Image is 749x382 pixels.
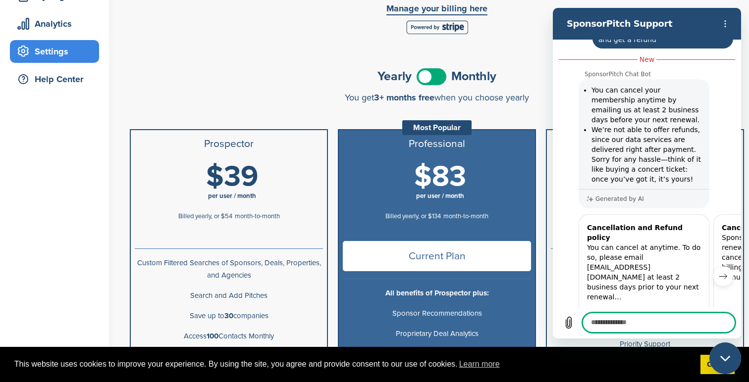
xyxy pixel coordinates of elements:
span: Monthly [451,70,496,83]
p: Search and Add Pitches [135,289,323,302]
span: month-to-month [235,212,280,220]
button: Upload file [6,305,26,325]
span: This website uses cookies to improve your experience. By using the site, you agree and provide co... [14,357,693,372]
p: Proprietary Deal Analytics [343,328,531,340]
a: learn more about cookies [458,357,501,372]
span: month-to-month [443,212,488,220]
h3: Cancel my plan [169,215,283,225]
iframe: Messaging window [553,8,741,338]
img: Stripe [406,20,468,34]
p: SponsorPitch will automatically renew your membership until cancelled, according to the billing c... [169,225,283,274]
p: Includes up to 10 Professional Accounts [551,277,739,289]
div: You get when you choose yearly [130,93,744,102]
p: Access Contacts Monthly [135,330,323,342]
h3: Agency [551,138,739,150]
p: Save up to companies [135,310,323,322]
iframe: Button to launch messaging window, conversation in progress [709,342,741,374]
p: Unlimited Reports [551,318,739,330]
span: Current Plan [343,241,531,271]
a: Help Center [10,68,99,91]
span: Billed yearly, or $134 [385,212,441,220]
div: Help Center [15,70,99,88]
span: Billed yearly, or $54 [178,212,232,220]
span: per user / month [416,192,464,200]
div: Most Popular [402,120,472,135]
p: Priority Support [551,338,739,350]
a: Manage your billing here [386,4,487,15]
p: Custom Filtered Searches of Sponsors, Deals, Properties, and Agencies [135,257,323,282]
p: Team Feed and Lead Monitoring Tool [551,297,739,310]
div: Settings [15,43,99,60]
h3: Prospector [135,138,323,150]
span: 3+ months free [374,92,434,103]
div: Analytics [15,15,99,33]
b: All benefits of Prospector plus: [385,288,489,297]
span: $39 [206,159,258,194]
b: 30 [224,311,233,320]
a: Analytics [10,12,99,35]
h3: Professional [343,138,531,150]
span: Yearly [377,70,412,83]
b: 100 [207,332,218,340]
span: per user / month [208,192,256,200]
span: $83 [414,159,466,194]
p: Sponsor Recommendations [343,307,531,320]
a: dismiss cookie message [700,355,735,375]
a: Settings [10,40,99,63]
